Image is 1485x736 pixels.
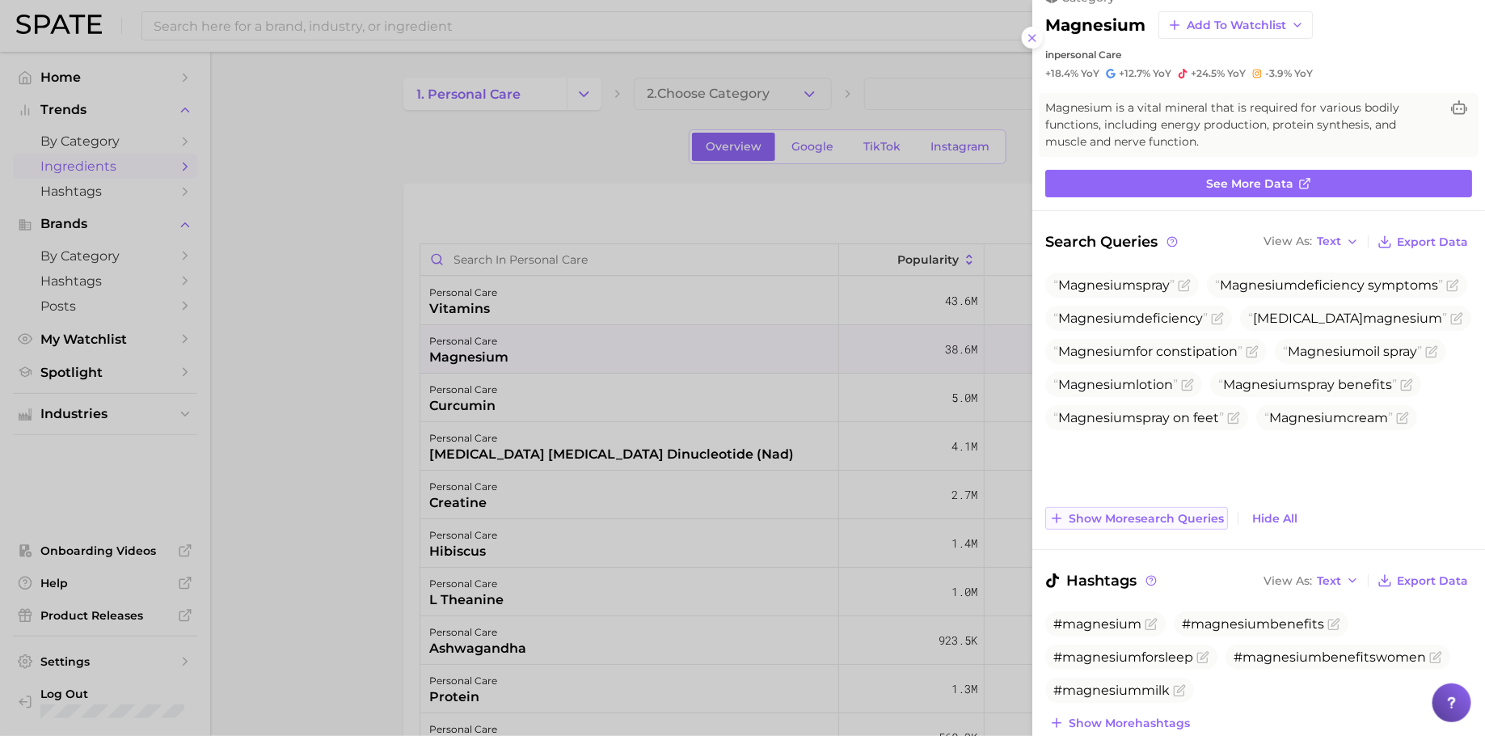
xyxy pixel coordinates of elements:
[1234,649,1426,665] span: #magnesiumbenefitswomen
[1053,683,1170,698] span: #magnesiummilk
[1397,235,1468,249] span: Export Data
[1259,570,1363,591] button: View AsText
[1081,67,1099,80] span: YoY
[1373,569,1472,592] button: Export Data
[1053,616,1141,632] span: #magnesium
[1053,344,1242,359] span: for constipation
[1053,277,1175,293] span: spray
[1069,512,1224,526] span: Show more search queries
[1248,508,1301,530] button: Hide All
[1206,177,1293,191] span: See more data
[1252,512,1297,526] span: Hide All
[1227,67,1246,80] span: YoY
[1058,311,1136,326] span: Magnesium
[1317,237,1341,246] span: Text
[1264,410,1393,425] span: cream
[1397,574,1468,588] span: Export Data
[1181,379,1194,391] button: Flag as miscategorized or irrelevant
[1145,618,1158,631] button: Flag as miscategorized or irrelevant
[1196,651,1209,664] button: Flag as miscategorized or irrelevant
[1294,67,1313,80] span: YoY
[1264,237,1312,246] span: View As
[1425,345,1438,358] button: Flag as miscategorized or irrelevant
[1288,344,1365,359] span: Magnesium
[1400,379,1413,391] button: Flag as miscategorized or irrelevant
[1215,277,1443,293] span: deficiency symptoms
[1182,616,1324,632] span: #magnesiumbenefits
[1269,410,1347,425] span: Magnesium
[1191,67,1225,79] span: +24.5%
[1045,231,1180,253] span: Search Queries
[1045,49,1472,61] div: in
[1327,618,1340,631] button: Flag as miscategorized or irrelevant
[1045,507,1228,530] button: Show moresearch queries
[1053,377,1178,392] span: lotion
[1317,577,1341,586] span: Text
[1053,311,1208,326] span: deficiency
[1264,577,1312,586] span: View As
[1446,279,1459,292] button: Flag as miscategorized or irrelevant
[1373,231,1472,253] button: Export Data
[1058,277,1136,293] span: Magnesium
[1220,277,1297,293] span: Magnesium
[1259,231,1363,252] button: View AsText
[1283,344,1422,359] span: oil spray
[1396,412,1409,425] button: Flag as miscategorized or irrelevant
[1158,11,1313,39] button: Add to Watchlist
[1218,377,1397,392] span: spray benefits
[1211,312,1224,325] button: Flag as miscategorized or irrelevant
[1045,99,1440,150] span: Magnesium is a vital mineral that is required for various bodily functions, including energy prod...
[1429,651,1442,664] button: Flag as miscategorized or irrelevant
[1173,684,1186,697] button: Flag as miscategorized or irrelevant
[1153,67,1171,80] span: YoY
[1045,15,1145,35] h2: magnesium
[1045,712,1194,734] button: Show morehashtags
[1045,170,1472,197] a: See more data
[1363,311,1442,326] span: magnesium
[1045,569,1159,592] span: Hashtags
[1058,344,1136,359] span: Magnesium
[1119,67,1150,79] span: +12.7%
[1054,49,1121,61] span: personal care
[1265,67,1292,79] span: -3.9%
[1053,649,1193,665] span: #magnesiumforsleep
[1227,412,1240,425] button: Flag as miscategorized or irrelevant
[1178,279,1191,292] button: Flag as miscategorized or irrelevant
[1246,345,1259,358] button: Flag as miscategorized or irrelevant
[1223,377,1301,392] span: Magnesium
[1069,717,1190,730] span: Show more hashtags
[1058,377,1136,392] span: Magnesium
[1058,410,1136,425] span: Magnesium
[1450,312,1463,325] button: Flag as miscategorized or irrelevant
[1045,67,1078,79] span: +18.4%
[1053,410,1224,425] span: spray on feet
[1248,311,1447,326] span: [MEDICAL_DATA]
[1187,19,1286,32] span: Add to Watchlist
